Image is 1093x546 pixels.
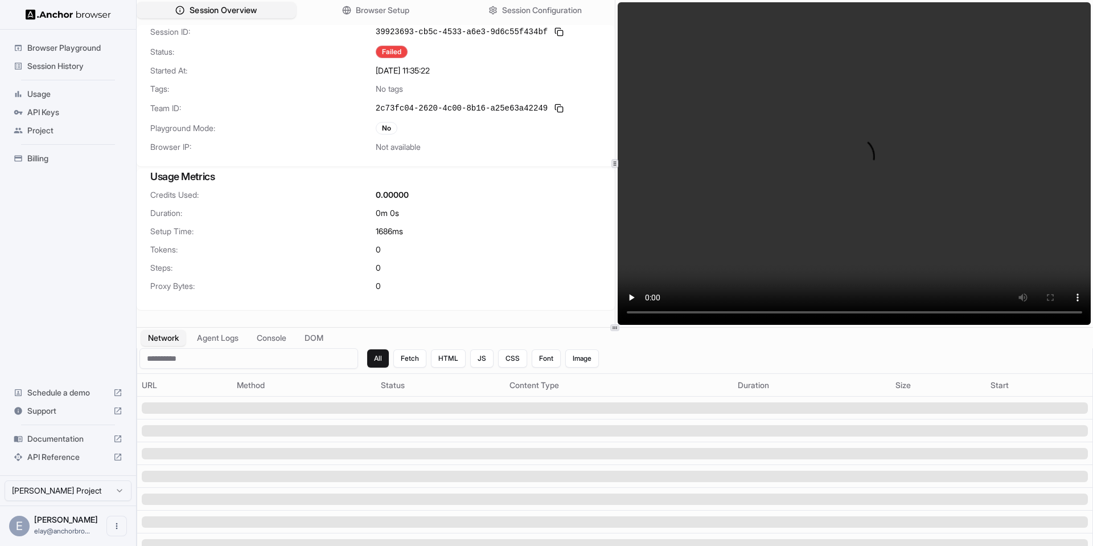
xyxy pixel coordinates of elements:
span: 2c73fc04-2620-4c00-8b16-a25e63a42249 [376,103,548,114]
div: Start [991,380,1088,391]
div: E [9,516,30,536]
span: Tokens: [150,244,376,255]
div: Size [895,380,981,391]
span: 39923693-cb5c-4533-a6e3-9d6c55f434bf [376,26,548,38]
button: Network [141,330,186,346]
button: DOM [298,330,330,346]
span: 1686 ms [376,226,403,237]
span: Credits Used: [150,189,376,201]
h3: Usage Metrics [150,169,601,185]
button: Open menu [106,516,127,536]
span: 0.00000 [376,189,409,201]
span: Session Overview [190,5,257,17]
div: Documentation [9,430,127,448]
div: Failed [376,46,408,58]
span: Status: [150,46,376,58]
div: API Reference [9,448,127,466]
div: Duration [738,380,886,391]
div: Project [9,121,127,140]
button: JS [470,349,494,368]
span: Team ID: [150,103,376,114]
div: Method [237,380,372,391]
span: Browser Setup [356,5,409,16]
span: Browser Playground [27,42,122,54]
span: Session Configuration [502,5,582,16]
span: Billing [27,153,122,164]
div: Session History [9,57,127,75]
button: Fetch [393,349,426,368]
div: No [376,122,397,135]
button: HTML [431,349,466,368]
span: 0 [376,244,381,255]
button: Agent Logs [190,330,245,346]
button: Font [532,349,561,368]
span: Proxy Bytes: [150,280,376,292]
span: 0 [376,262,381,274]
span: Schedule a demo [27,387,109,398]
button: Console [250,330,293,346]
span: Session ID: [150,26,376,38]
span: Steps: [150,262,376,274]
img: Anchor Logo [26,9,111,20]
span: elay@anchorbrowser.io [34,527,90,535]
div: Browser Playground [9,39,127,57]
span: 0 [376,280,381,292]
span: Elay Gelbart [34,515,98,524]
span: Duration: [150,207,376,219]
span: Documentation [27,433,109,445]
button: All [367,349,389,368]
span: Not available [376,141,421,153]
div: Billing [9,149,127,168]
div: Support [9,402,127,420]
span: Usage [27,88,122,100]
span: [DATE] 11:35:22 [376,65,430,76]
button: CSS [498,349,527,368]
span: Project [27,125,122,136]
div: URL [142,380,228,391]
span: Playground Mode: [150,123,376,134]
span: API Reference [27,451,109,463]
span: 0m 0s [376,207,399,219]
span: Support [27,405,109,417]
div: Usage [9,85,127,103]
span: No tags [376,83,403,95]
div: Content Type [509,380,729,391]
span: API Keys [27,107,122,118]
div: API Keys [9,103,127,121]
span: Tags: [150,83,376,95]
span: Started At: [150,65,376,76]
span: Setup Time: [150,226,376,237]
button: Image [565,349,599,368]
div: Schedule a demo [9,384,127,402]
span: Browser IP: [150,141,376,153]
span: Session History [27,60,122,72]
div: Status [381,380,500,391]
